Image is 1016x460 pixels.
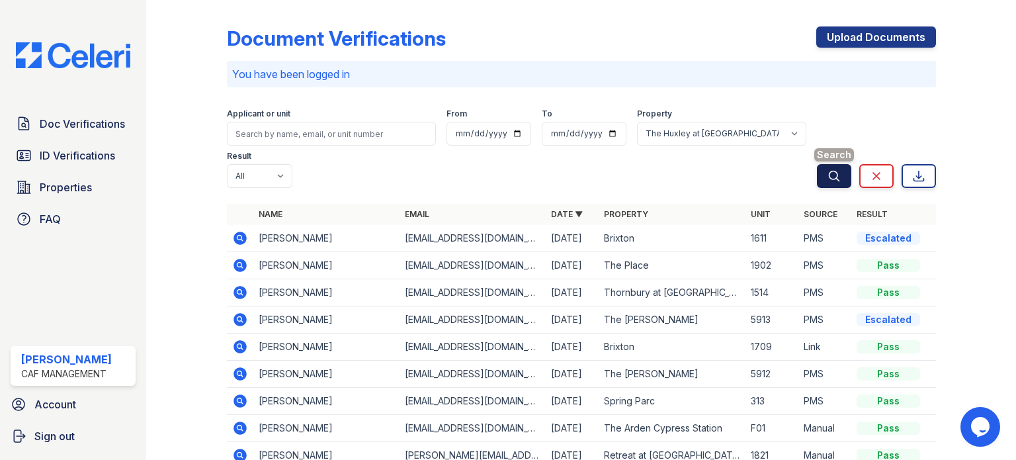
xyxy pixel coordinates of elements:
[745,415,798,442] td: F01
[5,423,141,449] a: Sign out
[400,415,546,442] td: [EMAIL_ADDRESS][DOMAIN_NAME]
[11,142,136,169] a: ID Verifications
[546,225,599,252] td: [DATE]
[259,209,282,219] a: Name
[227,151,251,161] label: Result
[599,306,745,334] td: The [PERSON_NAME]
[400,334,546,361] td: [EMAIL_ADDRESS][DOMAIN_NAME]
[798,388,851,415] td: PMS
[857,313,920,326] div: Escalated
[446,109,467,119] label: From
[542,109,552,119] label: To
[546,279,599,306] td: [DATE]
[857,340,920,353] div: Pass
[745,334,798,361] td: 1709
[798,306,851,334] td: PMS
[857,259,920,272] div: Pass
[253,225,400,252] td: [PERSON_NAME]
[400,252,546,279] td: [EMAIL_ADDRESS][DOMAIN_NAME]
[546,334,599,361] td: [DATE]
[798,334,851,361] td: Link
[599,252,745,279] td: The Place
[546,252,599,279] td: [DATE]
[546,306,599,334] td: [DATE]
[400,279,546,306] td: [EMAIL_ADDRESS][DOMAIN_NAME]
[253,252,400,279] td: [PERSON_NAME]
[21,367,112,381] div: CAF Management
[546,361,599,388] td: [DATE]
[11,206,136,232] a: FAQ
[400,361,546,388] td: [EMAIL_ADDRESS][DOMAIN_NAME]
[599,279,745,306] td: Thornbury at [GEOGRAPHIC_DATA]
[798,279,851,306] td: PMS
[400,388,546,415] td: [EMAIL_ADDRESS][DOMAIN_NAME]
[599,415,745,442] td: The Arden Cypress Station
[857,422,920,435] div: Pass
[5,391,141,418] a: Account
[637,109,672,119] label: Property
[21,351,112,367] div: [PERSON_NAME]
[817,164,851,188] button: Search
[400,225,546,252] td: [EMAIL_ADDRESS][DOMAIN_NAME]
[253,415,400,442] td: [PERSON_NAME]
[34,428,75,444] span: Sign out
[604,209,648,219] a: Property
[253,279,400,306] td: [PERSON_NAME]
[814,148,854,161] span: Search
[11,174,136,201] a: Properties
[227,26,446,50] div: Document Verifications
[400,306,546,334] td: [EMAIL_ADDRESS][DOMAIN_NAME]
[960,407,1003,447] iframe: chat widget
[798,252,851,279] td: PMS
[745,225,798,252] td: 1611
[546,388,599,415] td: [DATE]
[599,388,745,415] td: Spring Parc
[11,111,136,137] a: Doc Verifications
[745,361,798,388] td: 5912
[804,209,837,219] a: Source
[253,306,400,334] td: [PERSON_NAME]
[253,334,400,361] td: [PERSON_NAME]
[40,116,125,132] span: Doc Verifications
[546,415,599,442] td: [DATE]
[745,279,798,306] td: 1514
[745,306,798,334] td: 5913
[34,396,76,412] span: Account
[40,179,92,195] span: Properties
[253,388,400,415] td: [PERSON_NAME]
[857,209,888,219] a: Result
[857,367,920,381] div: Pass
[857,286,920,299] div: Pass
[745,252,798,279] td: 1902
[40,148,115,163] span: ID Verifications
[798,361,851,388] td: PMS
[745,388,798,415] td: 313
[798,415,851,442] td: Manual
[798,225,851,252] td: PMS
[816,26,936,48] a: Upload Documents
[751,209,771,219] a: Unit
[599,334,745,361] td: Brixton
[599,361,745,388] td: The [PERSON_NAME]
[405,209,429,219] a: Email
[227,122,436,146] input: Search by name, email, or unit number
[857,232,920,245] div: Escalated
[857,394,920,408] div: Pass
[227,109,290,119] label: Applicant or unit
[5,42,141,68] img: CE_Logo_Blue-a8612792a0a2168367f1c8372b55b34899dd931a85d93a1a3d3e32e68fde9ad4.png
[232,66,931,82] p: You have been logged in
[599,225,745,252] td: Brixton
[551,209,583,219] a: Date ▼
[253,361,400,388] td: [PERSON_NAME]
[40,211,61,227] span: FAQ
